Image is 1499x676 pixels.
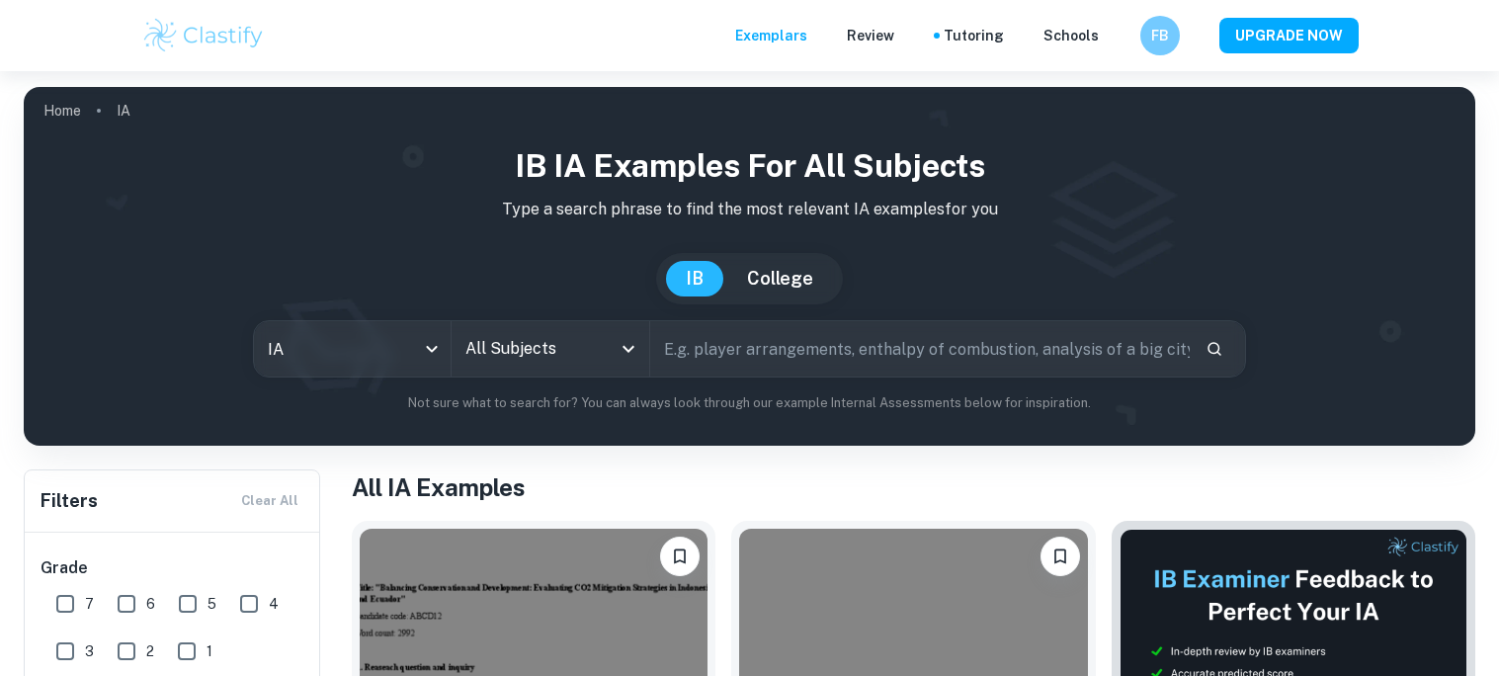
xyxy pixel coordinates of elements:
button: Open [615,335,642,363]
span: 7 [85,593,94,615]
button: Bookmark [660,537,700,576]
button: Bookmark [1041,537,1080,576]
p: Type a search phrase to find the most relevant IA examples for you [40,198,1459,221]
span: 1 [207,640,212,662]
img: profile cover [24,87,1475,446]
p: Not sure what to search for? You can always look through our example Internal Assessments below f... [40,393,1459,413]
h6: Grade [41,556,305,580]
span: 3 [85,640,94,662]
button: UPGRADE NOW [1219,18,1359,53]
button: IB [666,261,723,296]
a: Tutoring [944,25,1004,46]
h1: IB IA examples for all subjects [40,142,1459,190]
button: FB [1140,16,1180,55]
span: 6 [146,593,155,615]
button: Search [1198,332,1231,366]
p: IA [117,100,130,122]
span: 4 [269,593,279,615]
p: Review [847,25,894,46]
p: Exemplars [735,25,807,46]
span: 2 [146,640,154,662]
h6: Filters [41,487,98,515]
div: IA [254,321,452,377]
a: Home [43,97,81,125]
input: E.g. player arrangements, enthalpy of combustion, analysis of a big city... [650,321,1190,377]
span: 5 [208,593,216,615]
h6: FB [1148,25,1171,46]
img: Clastify logo [141,16,267,55]
button: College [727,261,833,296]
h1: All IA Examples [352,469,1475,505]
button: Help and Feedback [1115,31,1124,41]
a: Schools [1043,25,1099,46]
